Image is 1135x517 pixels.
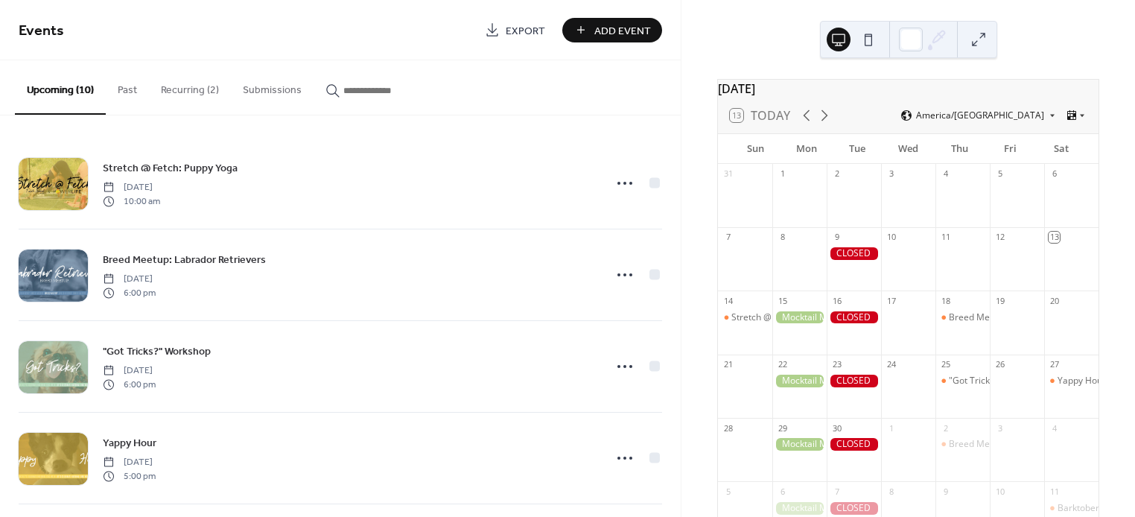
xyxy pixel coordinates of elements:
[827,375,881,387] div: CLOSED
[827,311,881,324] div: CLOSED
[594,23,651,39] span: Add Event
[103,286,156,299] span: 6:00 pm
[940,422,951,434] div: 2
[777,232,788,243] div: 8
[886,486,897,497] div: 8
[730,134,780,164] div: Sun
[1049,232,1060,243] div: 13
[103,161,238,177] span: Stretch @ Fetch: Puppy Yoga
[149,60,231,113] button: Recurring (2)
[940,168,951,180] div: 4
[994,486,1005,497] div: 10
[103,253,266,268] span: Breed Meetup: Labrador Retrievers
[1044,502,1099,515] div: Barktoberfest
[1036,134,1087,164] div: Sat
[731,311,849,324] div: Stretch @ Fetch: Puppy Yoga
[103,159,238,177] a: Stretch @ Fetch: Puppy Yoga
[1049,422,1060,434] div: 4
[772,438,827,451] div: Mocktail Monday
[718,80,1099,98] div: [DATE]
[722,168,734,180] div: 31
[772,311,827,324] div: Mocktail Monday
[827,438,881,451] div: CLOSED
[934,134,985,164] div: Thu
[831,168,842,180] div: 2
[777,359,788,370] div: 22
[940,232,951,243] div: 11
[831,295,842,306] div: 16
[777,168,788,180] div: 1
[777,486,788,497] div: 6
[940,486,951,497] div: 9
[994,359,1005,370] div: 26
[886,359,897,370] div: 24
[15,60,106,115] button: Upcoming (10)
[886,422,897,434] div: 1
[827,247,881,260] div: CLOSED
[777,295,788,306] div: 15
[1049,295,1060,306] div: 20
[103,364,156,378] span: [DATE]
[1044,375,1099,387] div: Yappy Hour
[886,295,897,306] div: 17
[940,359,951,370] div: 25
[103,181,160,194] span: [DATE]
[949,438,1079,451] div: Breed Meetup: French Bulldogs
[772,375,827,387] div: Mocktail Monday
[949,311,1096,324] div: Breed Meetup: Labrador Retrievers
[103,251,266,268] a: Breed Meetup: Labrador Retrievers
[886,168,897,180] div: 3
[506,23,545,39] span: Export
[718,311,772,324] div: Stretch @ Fetch: Puppy Yoga
[935,311,990,324] div: Breed Meetup: Labrador Retrievers
[883,134,934,164] div: Wed
[722,295,734,306] div: 14
[777,422,788,434] div: 29
[1049,168,1060,180] div: 6
[103,434,156,451] a: Yappy Hour
[831,232,842,243] div: 9
[103,456,156,469] span: [DATE]
[103,378,156,391] span: 6:00 pm
[103,436,156,451] span: Yappy Hour
[722,486,734,497] div: 5
[474,18,556,42] a: Export
[827,502,881,515] div: CLOSED
[831,422,842,434] div: 30
[994,295,1005,306] div: 19
[772,502,827,515] div: Mocktail Monday
[994,422,1005,434] div: 3
[832,134,883,164] div: Tue
[562,18,662,42] button: Add Event
[916,111,1044,120] span: America/[GEOGRAPHIC_DATA]
[994,168,1005,180] div: 5
[1049,359,1060,370] div: 27
[103,194,160,208] span: 10:00 am
[103,344,211,360] span: "Got Tricks?" Workshop
[940,295,951,306] div: 18
[1049,486,1060,497] div: 11
[781,134,832,164] div: Mon
[722,232,734,243] div: 7
[1058,502,1115,515] div: Barktoberfest
[103,343,211,360] a: "Got Tricks?" Workshop
[831,486,842,497] div: 7
[722,422,734,434] div: 28
[19,16,64,45] span: Events
[1058,375,1106,387] div: Yappy Hour
[949,375,1046,387] div: "Got Tricks?" Workshop
[103,273,156,286] span: [DATE]
[106,60,149,113] button: Past
[935,438,990,451] div: Breed Meetup: French Bulldogs
[935,375,990,387] div: "Got Tricks?" Workshop
[985,134,1035,164] div: Fri
[103,469,156,483] span: 5:00 pm
[231,60,314,113] button: Submissions
[831,359,842,370] div: 23
[722,359,734,370] div: 21
[994,232,1005,243] div: 12
[886,232,897,243] div: 10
